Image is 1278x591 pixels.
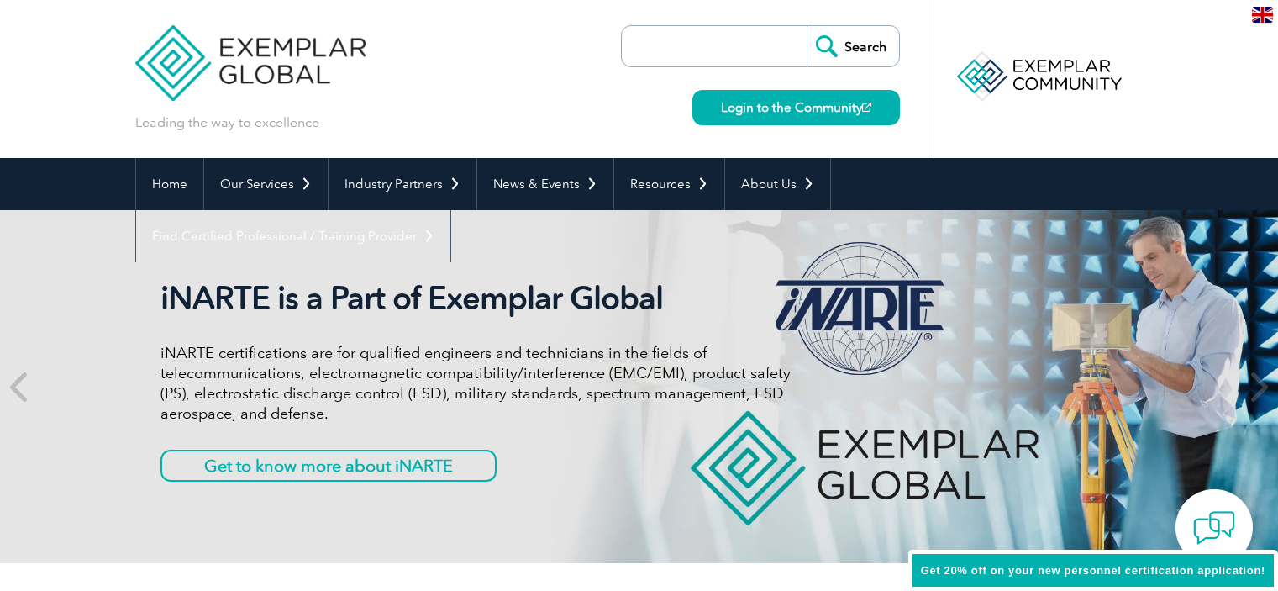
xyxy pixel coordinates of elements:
[136,210,450,262] a: Find Certified Professional / Training Provider
[204,158,328,210] a: Our Services
[862,103,871,112] img: open_square.png
[136,158,203,210] a: Home
[160,279,791,318] h2: iNARTE is a Part of Exemplar Global
[1252,7,1273,23] img: en
[135,113,319,132] p: Leading the way to excellence
[160,343,791,424] p: iNARTE certifications are for qualified engineers and technicians in the fields of telecommunicat...
[614,158,724,210] a: Resources
[160,450,497,482] a: Get to know more about iNARTE
[725,158,830,210] a: About Us
[1193,507,1235,549] img: contact-chat.png
[329,158,476,210] a: Industry Partners
[692,90,900,125] a: Login to the Community
[477,158,613,210] a: News & Events
[921,564,1265,577] span: Get 20% off on your new personnel certification application!
[807,26,899,66] input: Search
